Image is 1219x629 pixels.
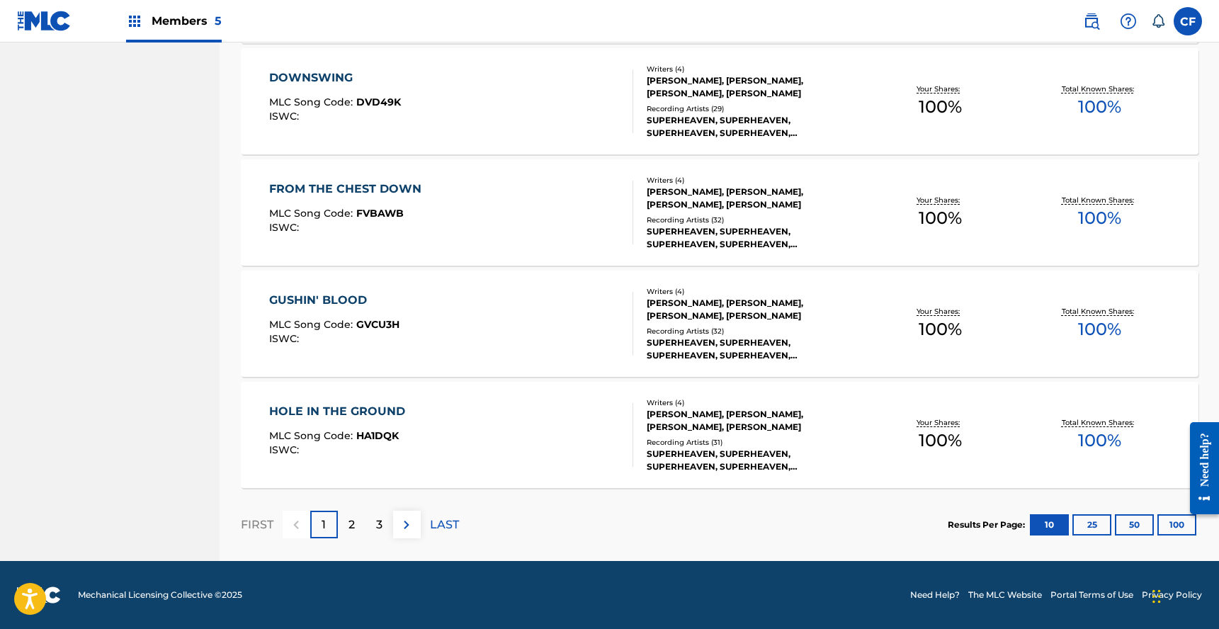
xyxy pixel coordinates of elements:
[919,317,962,342] span: 100 %
[919,205,962,231] span: 100 %
[647,297,861,322] div: [PERSON_NAME], [PERSON_NAME], [PERSON_NAME], [PERSON_NAME]
[647,408,861,433] div: [PERSON_NAME], [PERSON_NAME], [PERSON_NAME], [PERSON_NAME]
[948,518,1028,531] p: Results Per Page:
[269,96,356,108] span: MLC Song Code :
[1152,575,1161,618] div: Drag
[647,225,861,251] div: SUPERHEAVEN, SUPERHEAVEN, SUPERHEAVEN, SUPERHEAVEN, SUPERHEAVEN
[356,429,399,442] span: HA1DQK
[1062,195,1138,205] p: Total Known Shares:
[647,114,861,140] div: SUPERHEAVEN, SUPERHEAVEN, SUPERHEAVEN, SUPERHEAVEN, SUPERHEAVEN
[1078,317,1121,342] span: 100 %
[917,84,963,94] p: Your Shares:
[910,589,960,601] a: Need Help?
[356,318,399,331] span: GVCU3H
[348,516,355,533] p: 2
[376,516,382,533] p: 3
[1114,7,1143,35] div: Help
[269,318,356,331] span: MLC Song Code :
[647,103,861,114] div: Recording Artists ( 29 )
[1157,514,1196,535] button: 100
[430,516,459,533] p: LAST
[269,429,356,442] span: MLC Song Code :
[269,403,412,420] div: HOLE IN THE GROUND
[1179,412,1219,526] iframe: Resource Center
[917,306,963,317] p: Your Shares:
[356,207,404,220] span: FVBAWB
[1151,14,1165,28] div: Notifications
[919,428,962,453] span: 100 %
[269,332,302,345] span: ISWC :
[241,48,1198,154] a: DOWNSWINGMLC Song Code:DVD49KISWC:Writers (4)[PERSON_NAME], [PERSON_NAME], [PERSON_NAME], [PERSON...
[647,215,861,225] div: Recording Artists ( 32 )
[917,195,963,205] p: Your Shares:
[647,64,861,74] div: Writers ( 4 )
[1072,514,1111,535] button: 25
[269,69,401,86] div: DOWNSWING
[647,74,861,100] div: [PERSON_NAME], [PERSON_NAME], [PERSON_NAME], [PERSON_NAME]
[919,94,962,120] span: 100 %
[126,13,143,30] img: Top Rightsholders
[1078,205,1121,231] span: 100 %
[1077,7,1106,35] a: Public Search
[356,96,401,108] span: DVD49K
[1174,7,1202,35] div: User Menu
[241,159,1198,266] a: FROM THE CHEST DOWNMLC Song Code:FVBAWBISWC:Writers (4)[PERSON_NAME], [PERSON_NAME], [PERSON_NAME...
[78,589,242,601] span: Mechanical Licensing Collective © 2025
[215,14,222,28] span: 5
[269,221,302,234] span: ISWC :
[398,516,415,533] img: right
[1120,13,1137,30] img: help
[1142,589,1202,601] a: Privacy Policy
[1030,514,1069,535] button: 10
[1078,94,1121,120] span: 100 %
[269,292,399,309] div: GUSHIN' BLOOD
[647,175,861,186] div: Writers ( 4 )
[269,181,429,198] div: FROM THE CHEST DOWN
[647,326,861,336] div: Recording Artists ( 32 )
[647,286,861,297] div: Writers ( 4 )
[1115,514,1154,535] button: 50
[1062,306,1138,317] p: Total Known Shares:
[647,186,861,211] div: [PERSON_NAME], [PERSON_NAME], [PERSON_NAME], [PERSON_NAME]
[647,437,861,448] div: Recording Artists ( 31 )
[241,516,273,533] p: FIRST
[322,516,326,533] p: 1
[1050,589,1133,601] a: Portal Terms of Use
[1062,417,1138,428] p: Total Known Shares:
[269,110,302,123] span: ISWC :
[152,13,222,29] span: Members
[647,448,861,473] div: SUPERHEAVEN, SUPERHEAVEN, SUPERHEAVEN, SUPERHEAVEN, SUPERHEAVEN
[917,417,963,428] p: Your Shares:
[1083,13,1100,30] img: search
[647,397,861,408] div: Writers ( 4 )
[647,336,861,362] div: SUPERHEAVEN, SUPERHEAVEN, SUPERHEAVEN, SUPERHEAVEN, SUPERHEAVEN
[241,271,1198,377] a: GUSHIN' BLOODMLC Song Code:GVCU3HISWC:Writers (4)[PERSON_NAME], [PERSON_NAME], [PERSON_NAME], [PE...
[17,586,61,603] img: logo
[269,443,302,456] span: ISWC :
[17,11,72,31] img: MLC Logo
[241,382,1198,488] a: HOLE IN THE GROUNDMLC Song Code:HA1DQKISWC:Writers (4)[PERSON_NAME], [PERSON_NAME], [PERSON_NAME]...
[1062,84,1138,94] p: Total Known Shares:
[1148,561,1219,629] iframe: Chat Widget
[968,589,1042,601] a: The MLC Website
[1078,428,1121,453] span: 100 %
[269,207,356,220] span: MLC Song Code :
